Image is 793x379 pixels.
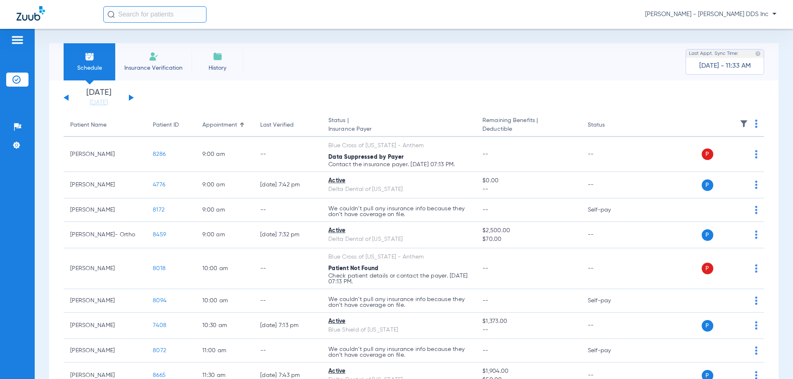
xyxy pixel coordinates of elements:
[153,121,189,129] div: Patient ID
[482,266,489,271] span: --
[202,121,237,129] div: Appointment
[254,339,322,363] td: --
[153,372,166,378] span: 8665
[328,326,469,334] div: Blue Shield of [US_STATE]
[64,248,146,289] td: [PERSON_NAME]
[196,289,254,313] td: 10:00 AM
[328,154,404,160] span: Data Suppressed by Payer
[153,323,166,328] span: 7408
[328,177,469,185] div: Active
[85,52,95,61] img: Schedule
[581,289,637,313] td: Self-pay
[581,248,637,289] td: --
[581,222,637,248] td: --
[476,114,581,137] th: Remaining Benefits |
[482,317,574,326] span: $1,373.00
[752,339,793,379] div: Chat Widget
[74,89,123,107] li: [DATE]
[196,172,254,198] td: 9:00 AM
[74,99,123,107] a: [DATE]
[254,172,322,198] td: [DATE] 7:42 PM
[70,64,109,72] span: Schedule
[328,266,378,271] span: Patient Not Found
[755,51,761,56] img: last sync help info
[702,229,713,241] span: P
[755,120,757,128] img: group-dot-blue.svg
[11,35,24,45] img: hamburger-icon
[328,141,469,150] div: Blue Cross of [US_STATE] - Anthem
[740,120,748,128] img: filter.svg
[755,206,757,214] img: group-dot-blue.svg
[213,52,223,61] img: History
[196,137,254,172] td: 9:00 AM
[254,198,322,222] td: --
[196,222,254,248] td: 9:00 AM
[64,172,146,198] td: [PERSON_NAME]
[103,6,207,23] input: Search for patients
[254,137,322,172] td: --
[328,273,469,285] p: Check patient details or contact the payer. [DATE] 07:13 PM.
[482,298,489,304] span: --
[328,367,469,376] div: Active
[755,181,757,189] img: group-dot-blue.svg
[70,121,107,129] div: Patient Name
[196,198,254,222] td: 9:00 AM
[328,235,469,244] div: Delta Dental of [US_STATE]
[702,263,713,274] span: P
[153,348,166,353] span: 8072
[581,172,637,198] td: --
[153,182,165,188] span: 4776
[581,114,637,137] th: Status
[328,317,469,326] div: Active
[153,207,164,213] span: 8172
[328,226,469,235] div: Active
[196,339,254,363] td: 11:00 AM
[328,297,469,308] p: We couldn’t pull any insurance info because they don’t have coverage on file.
[254,222,322,248] td: [DATE] 7:32 PM
[196,248,254,289] td: 10:00 AM
[482,125,574,134] span: Deductible
[328,206,469,217] p: We couldn’t pull any insurance info because they don’t have coverage on file.
[328,346,469,358] p: We couldn’t pull any insurance info because they don’t have coverage on file.
[64,198,146,222] td: [PERSON_NAME]
[64,313,146,339] td: [PERSON_NAME]
[755,264,757,273] img: group-dot-blue.svg
[260,121,294,129] div: Last Verified
[254,313,322,339] td: [DATE] 7:13 PM
[482,235,574,244] span: $70.00
[260,121,315,129] div: Last Verified
[702,179,713,191] span: P
[64,289,146,313] td: [PERSON_NAME]
[153,232,166,238] span: 8459
[17,6,45,21] img: Zuub Logo
[64,339,146,363] td: [PERSON_NAME]
[689,49,738,58] span: Last Appt. Sync Time:
[153,151,166,157] span: 8286
[328,185,469,194] div: Delta Dental of [US_STATE]
[153,298,166,304] span: 8094
[328,253,469,261] div: Blue Cross of [US_STATE] - Anthem
[328,125,469,134] span: Insurance Payer
[322,114,476,137] th: Status |
[153,121,179,129] div: Patient ID
[699,62,751,70] span: [DATE] - 11:33 AM
[153,266,166,271] span: 8018
[581,339,637,363] td: Self-pay
[482,348,489,353] span: --
[755,150,757,158] img: group-dot-blue.svg
[121,64,185,72] span: Insurance Verification
[702,320,713,332] span: P
[149,52,159,61] img: Manual Insurance Verification
[581,198,637,222] td: Self-pay
[64,222,146,248] td: [PERSON_NAME]- Ortho
[198,64,237,72] span: History
[482,226,574,235] span: $2,500.00
[581,137,637,172] td: --
[482,185,574,194] span: --
[482,151,489,157] span: --
[482,207,489,213] span: --
[107,11,115,18] img: Search Icon
[482,326,574,334] span: --
[70,121,140,129] div: Patient Name
[254,248,322,289] td: --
